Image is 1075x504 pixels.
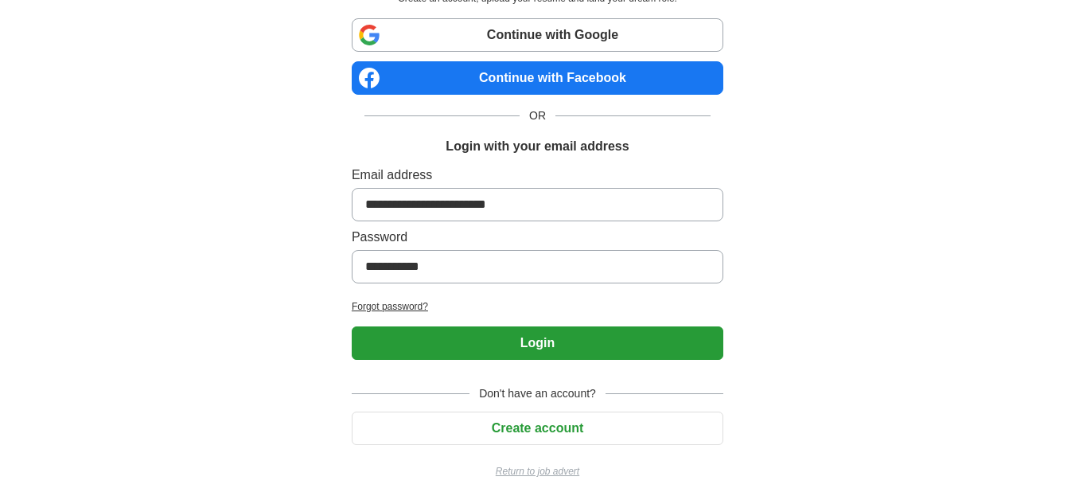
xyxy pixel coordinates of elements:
label: Password [352,228,723,247]
button: Login [352,326,723,360]
a: Create account [352,421,723,435]
label: Email address [352,166,723,185]
button: Create account [352,412,723,445]
h1: Login with your email address [446,137,629,156]
span: OR [520,107,555,124]
a: Continue with Facebook [352,61,723,95]
a: Continue with Google [352,18,723,52]
a: Forgot password? [352,299,723,314]
span: Don't have an account? [469,385,606,402]
a: Return to job advert [352,464,723,479]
